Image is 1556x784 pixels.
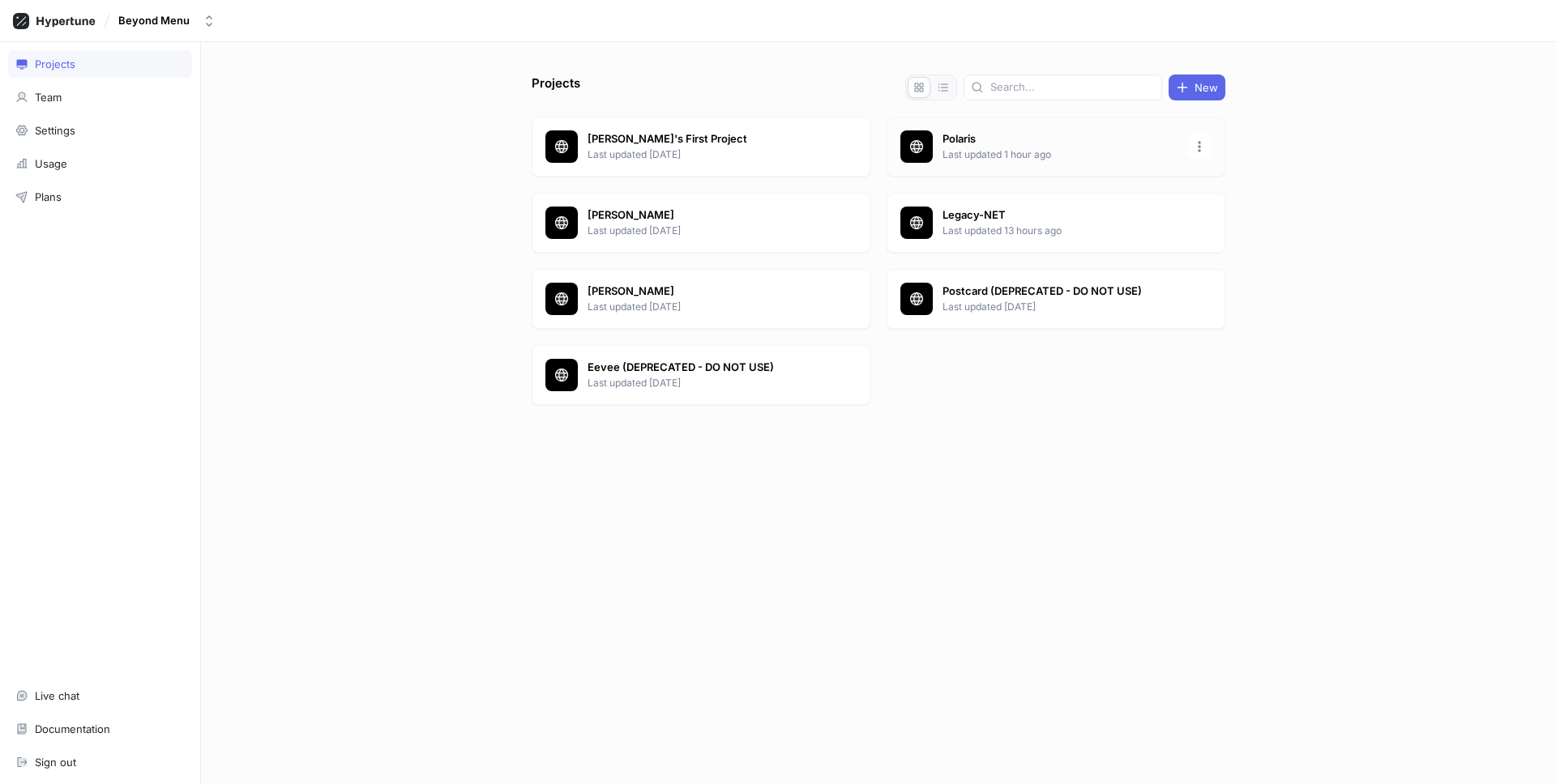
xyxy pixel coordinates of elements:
p: Last updated 1 hour ago [943,147,1178,162]
a: Projects [8,50,192,78]
a: Documentation [8,715,192,743]
div: Usage [35,157,67,170]
p: [PERSON_NAME]'s First Project [588,131,823,147]
p: Eevee (DEPRECATED - DO NOT USE) [588,360,823,376]
p: Projects [532,75,580,100]
a: Settings [8,117,192,144]
p: Legacy-NET [943,207,1178,224]
p: Last updated [DATE] [588,376,823,390]
div: Projects [35,58,75,70]
a: Plans [8,183,192,211]
p: [PERSON_NAME] [588,207,823,224]
div: Plans [35,190,62,203]
p: Last updated 13 hours ago [943,224,1178,238]
p: Last updated [DATE] [588,224,823,238]
div: Beyond Menu [118,14,190,28]
div: Team [35,91,62,104]
div: Settings [35,124,75,137]
a: Usage [8,150,192,177]
span: New [1195,83,1218,92]
button: Beyond Menu [112,7,222,34]
div: Live chat [35,689,79,702]
button: New [1169,75,1225,100]
div: Sign out [35,756,76,769]
p: Last updated [DATE] [943,300,1178,314]
div: Documentation [35,722,110,735]
input: Search... [990,79,1155,96]
p: Postcard (DEPRECATED - DO NOT USE) [943,283,1178,300]
p: [PERSON_NAME] [588,283,823,300]
p: Last updated [DATE] [588,147,823,162]
p: Polaris [943,131,1178,147]
p: Last updated [DATE] [588,300,823,314]
a: Team [8,83,192,111]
